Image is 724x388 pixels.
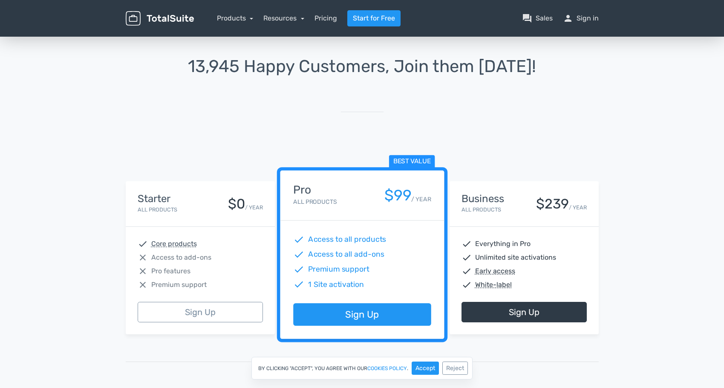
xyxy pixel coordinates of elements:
span: check [138,239,148,249]
abbr: Early access [475,266,515,276]
span: Best value [389,155,435,168]
a: cookies policy [367,366,407,371]
img: TotalSuite for WordPress [126,11,194,26]
span: 1 Site activation [308,279,364,290]
span: check [293,249,304,260]
a: question_answerSales [522,13,553,23]
a: Pricing [314,13,337,23]
abbr: Core products [151,239,197,249]
h4: Pro [293,184,337,196]
button: Reject [442,362,468,375]
span: check [293,264,304,275]
h4: Business [462,193,504,204]
h1: 13,945 Happy Customers, Join them [DATE]! [126,57,599,76]
small: / YEAR [245,203,263,211]
span: Unlimited site activations [475,252,556,263]
span: check [293,234,304,245]
span: check [462,239,472,249]
a: Sign Up [293,304,431,326]
span: close [138,280,148,290]
small: All Products [138,206,177,213]
div: $239 [536,197,569,211]
small: All Products [462,206,501,213]
span: Pro features [151,266,190,276]
small: All Products [293,198,337,206]
div: By clicking "Accept", you agree with our . [251,357,473,379]
span: close [138,266,148,276]
a: Sign Up [138,302,263,322]
a: personSign in [563,13,599,23]
span: Premium support [151,280,207,290]
a: Resources [263,14,304,22]
span: Everything in Pro [475,239,531,249]
h4: Starter [138,193,177,204]
abbr: White-label [475,280,512,290]
span: Access to all products [308,234,386,245]
span: check [462,266,472,276]
a: Sign Up [462,302,587,322]
a: Products [217,14,254,22]
span: Premium support [308,264,369,275]
div: $0 [228,197,245,211]
span: Access to add-ons [151,252,211,263]
span: Access to all add-ons [308,249,384,260]
small: / YEAR [569,203,587,211]
span: close [138,252,148,263]
span: person [563,13,573,23]
span: check [462,252,472,263]
small: / YEAR [411,195,431,204]
div: $99 [384,187,411,204]
button: Accept [412,362,439,375]
span: check [293,279,304,290]
span: check [462,280,472,290]
a: Start for Free [347,10,401,26]
span: question_answer [522,13,532,23]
